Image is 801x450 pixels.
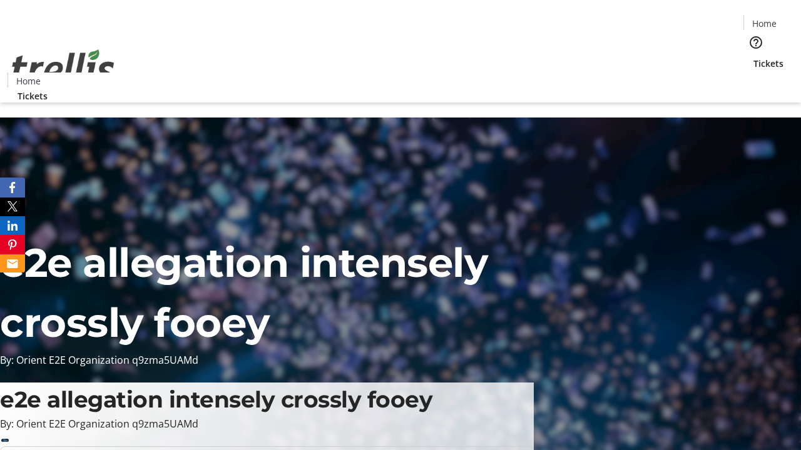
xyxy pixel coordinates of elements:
[743,30,768,55] button: Help
[743,57,793,70] a: Tickets
[753,57,783,70] span: Tickets
[752,17,777,30] span: Home
[18,89,48,102] span: Tickets
[8,89,58,102] a: Tickets
[8,74,48,87] a: Home
[16,74,41,87] span: Home
[744,17,784,30] a: Home
[8,36,119,98] img: Orient E2E Organization q9zma5UAMd's Logo
[743,70,768,95] button: Cart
